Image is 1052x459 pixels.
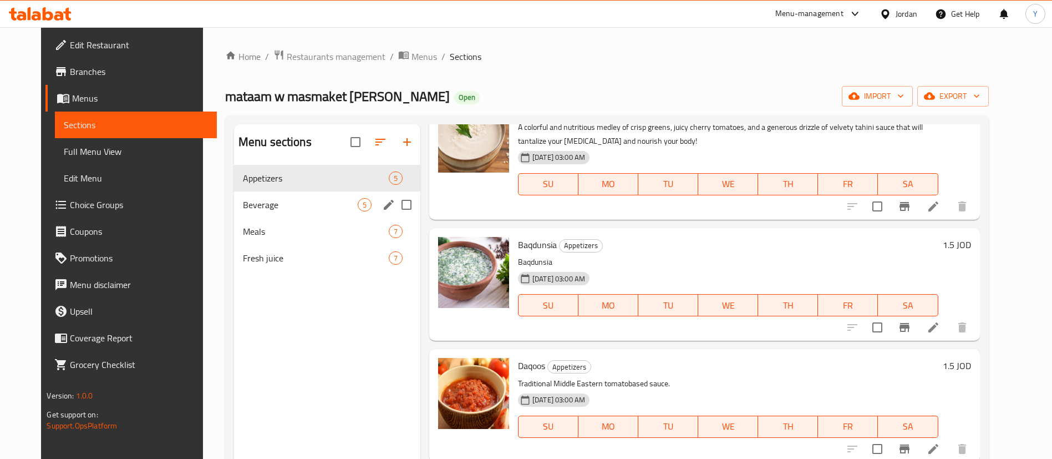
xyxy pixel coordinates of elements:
[703,297,754,314] span: WE
[518,357,545,374] span: Daqoos
[358,198,372,211] div: items
[882,418,933,435] span: SA
[70,305,208,318] span: Upsell
[234,191,420,218] div: Beverage5edit
[367,129,394,155] span: Sort sections
[344,130,367,154] span: Select all sections
[234,165,420,191] div: Appetizers5
[45,191,217,218] a: Choice Groups
[822,418,873,435] span: FR
[518,416,578,438] button: SU
[917,86,989,107] button: export
[763,297,814,314] span: TH
[70,65,208,78] span: Branches
[643,176,694,192] span: TU
[234,218,420,245] div: Meals7
[927,442,940,456] a: Edit menu item
[389,226,402,237] span: 7
[411,50,437,63] span: Menus
[70,358,208,371] span: Grocery Checklist
[926,89,980,103] span: export
[518,120,938,148] p: A colorful and nutritious medley of crisp greens, juicy cherry tomatoes, and a generous drizzle o...
[243,251,389,265] span: Fresh juice
[882,297,933,314] span: SA
[518,173,578,195] button: SU
[265,50,269,63] li: /
[523,297,574,314] span: SU
[47,389,74,403] span: Version:
[523,176,574,192] span: SU
[528,152,589,163] span: [DATE] 03:00 AM
[927,321,940,334] a: Edit menu item
[76,389,93,403] span: 1.0.0
[878,173,938,195] button: SA
[818,294,878,316] button: FR
[45,351,217,378] a: Grocery Checklist
[698,173,758,195] button: WE
[818,416,878,438] button: FR
[638,173,698,195] button: TU
[758,416,818,438] button: TH
[64,172,208,185] span: Edit Menu
[583,418,634,435] span: MO
[45,58,217,85] a: Branches
[238,134,312,150] h2: Menu sections
[47,418,117,433] a: Support.OpsPlatform
[438,358,509,429] img: Daqoos
[358,200,371,210] span: 5
[438,102,509,173] img: Tahini Salad
[55,112,217,138] a: Sections
[243,198,358,211] span: Beverage
[70,198,208,211] span: Choice Groups
[891,314,918,341] button: Branch-specific-item
[578,294,638,316] button: MO
[70,225,208,238] span: Coupons
[518,294,578,316] button: SU
[583,176,634,192] span: MO
[225,49,989,64] nav: breadcrumb
[47,407,98,422] span: Get support on:
[234,245,420,271] div: Fresh juice7
[949,193,975,220] button: delete
[72,92,208,105] span: Menus
[842,86,913,107] button: import
[394,129,420,155] button: Add section
[441,50,445,63] li: /
[638,416,698,438] button: TU
[389,225,403,238] div: items
[763,176,814,192] span: TH
[866,195,889,218] span: Select to update
[518,377,938,391] p: Traditional Middle Eastern tomatobased sauce.
[273,49,385,64] a: Restaurants management
[851,89,904,103] span: import
[818,173,878,195] button: FR
[949,314,975,341] button: delete
[698,294,758,316] button: WE
[523,418,574,435] span: SU
[896,8,917,20] div: Jordan
[234,160,420,276] nav: Menu sections
[758,173,818,195] button: TH
[398,49,437,64] a: Menus
[578,416,638,438] button: MO
[45,271,217,298] a: Menu disclaimer
[583,297,634,314] span: MO
[55,138,217,165] a: Full Menu View
[45,32,217,58] a: Edit Restaurant
[943,237,971,253] h6: 1.5 JOD
[578,173,638,195] button: MO
[225,84,450,109] span: mataam w masmaket [PERSON_NAME]
[560,239,602,252] span: Appetizers
[528,274,589,284] span: [DATE] 03:00 AM
[882,176,933,192] span: SA
[243,225,389,238] span: Meals
[55,165,217,191] a: Edit Menu
[225,50,261,63] a: Home
[45,298,217,325] a: Upsell
[822,297,873,314] span: FR
[287,50,385,63] span: Restaurants management
[775,7,843,21] div: Menu-management
[450,50,481,63] span: Sections
[45,218,217,245] a: Coupons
